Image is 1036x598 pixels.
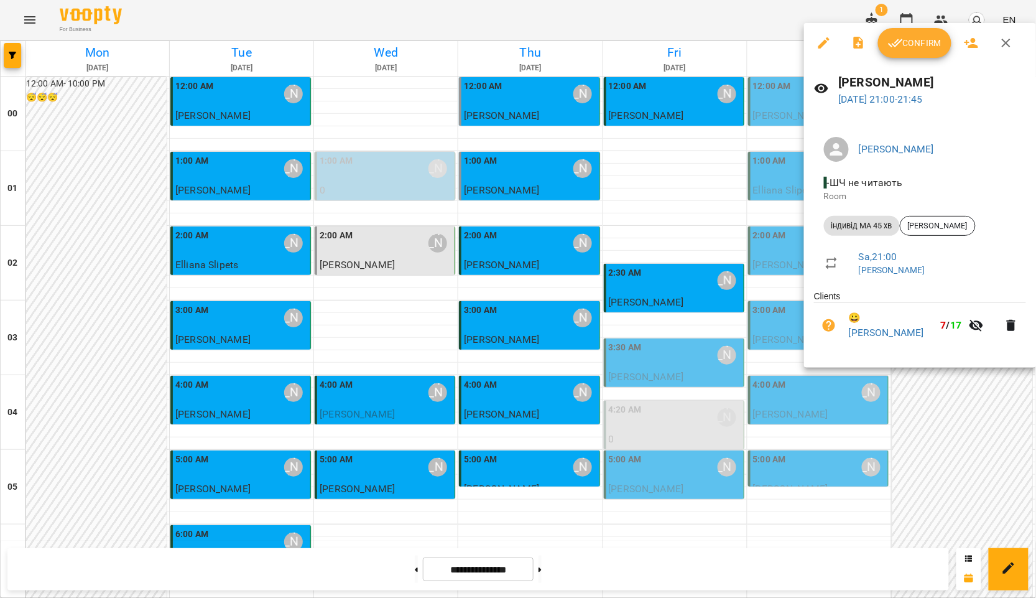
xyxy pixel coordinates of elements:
span: [PERSON_NAME] [900,220,975,231]
a: [DATE] 21:00-21:45 [839,93,923,105]
a: Sa , 21:00 [859,251,897,263]
span: - ШЧ не читають [824,177,905,189]
a: [PERSON_NAME] [859,143,934,155]
a: 😀 [PERSON_NAME] [849,311,936,340]
a: [PERSON_NAME] [859,265,925,275]
span: 17 [950,319,961,331]
span: індивід МА 45 хв [824,220,900,231]
ul: Clients [814,290,1026,352]
div: [PERSON_NAME] [900,216,976,236]
button: Unpaid. Bill the attendance? [814,311,844,340]
span: 7 [941,319,946,331]
button: Confirm [878,28,951,58]
p: Room [824,190,1016,203]
h6: [PERSON_NAME] [839,73,1026,92]
b: / [941,319,962,331]
span: Confirm [888,35,941,50]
